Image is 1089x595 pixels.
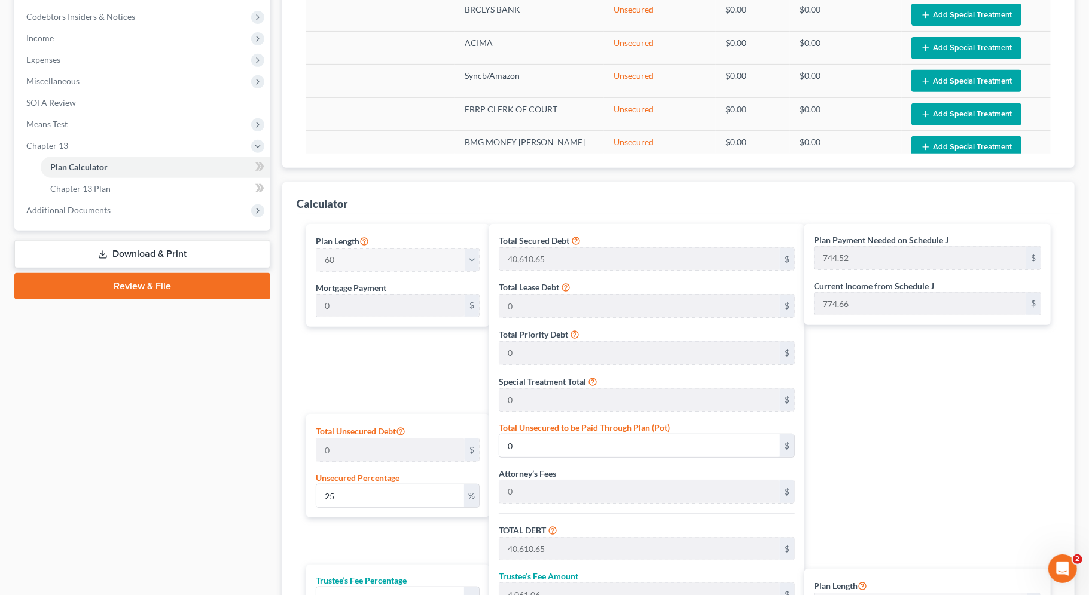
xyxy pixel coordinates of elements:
[716,131,790,164] td: $0.00
[604,97,716,130] td: Unsecured
[780,434,794,457] div: $
[499,524,546,536] label: TOTAL DEBT
[26,54,60,65] span: Expenses
[499,538,780,560] input: 0.00
[1026,247,1041,269] div: $
[14,273,270,299] a: Review & File
[716,65,790,97] td: $0.00
[316,438,465,461] input: 0.00
[316,295,465,317] input: 0.00
[814,280,934,292] label: Current Income from Schedule J
[1048,554,1077,583] iframe: Intercom live chat
[316,484,464,507] input: 0.00
[780,342,794,364] div: $
[1073,554,1082,564] span: 2
[455,97,604,130] td: EBRP CLERK OF COURT
[41,178,270,200] a: Chapter 13 Plan
[316,234,369,248] label: Plan Length
[26,76,80,86] span: Miscellaneous
[455,131,604,164] td: BMG MONEY [PERSON_NAME]
[911,103,1021,125] button: Add Special Treatment
[499,570,578,582] label: Trustee’s Fee Amount
[499,281,559,293] label: Total Lease Debt
[499,421,670,434] label: Total Unsecured to be Paid Through Plan (Pot)
[464,484,479,507] div: %
[780,295,794,317] div: $
[499,434,780,457] input: 0.00
[716,97,790,130] td: $0.00
[316,471,399,484] label: Unsecured Percentage
[499,375,586,388] label: Special Treatment Total
[604,65,716,97] td: Unsecured
[26,140,68,151] span: Chapter 13
[499,342,780,364] input: 0.00
[26,11,135,22] span: Codebtors Insiders & Notices
[499,234,569,247] label: Total Secured Debt
[911,4,1021,26] button: Add Special Treatment
[780,389,794,412] div: $
[465,295,479,317] div: $
[316,424,405,438] label: Total Unsecured Debt
[790,32,902,65] td: $0.00
[41,157,270,178] a: Plan Calculator
[814,234,948,246] label: Plan Payment Needed on Schedule J
[14,240,270,268] a: Download & Print
[790,65,902,97] td: $0.00
[26,205,111,215] span: Additional Documents
[499,467,556,480] label: Attorney’s Fees
[814,578,867,593] label: Plan Length
[716,32,790,65] td: $0.00
[455,65,604,97] td: Syncb/Amazon
[17,92,270,114] a: SOFA Review
[499,248,780,271] input: 0.00
[911,37,1021,59] button: Add Special Treatment
[50,183,111,194] span: Chapter 13 Plan
[316,574,407,587] label: Trustee’s Fee Percentage
[455,32,604,65] td: ACIMA
[26,97,76,108] span: SOFA Review
[780,538,794,560] div: $
[26,33,54,43] span: Income
[815,293,1026,315] input: 0.00
[911,136,1021,158] button: Add Special Treatment
[316,281,386,294] label: Mortgage Payment
[499,389,780,412] input: 0.00
[297,197,347,211] div: Calculator
[911,70,1021,92] button: Add Special Treatment
[604,32,716,65] td: Unsecured
[499,480,780,503] input: 0.00
[499,295,780,317] input: 0.00
[790,131,902,164] td: $0.00
[465,438,479,461] div: $
[780,248,794,271] div: $
[50,162,108,172] span: Plan Calculator
[604,131,716,164] td: Unsecured
[26,119,68,129] span: Means Test
[815,247,1026,269] input: 0.00
[499,328,568,341] label: Total Priority Debt
[790,97,902,130] td: $0.00
[1026,293,1041,315] div: $
[780,480,794,503] div: $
